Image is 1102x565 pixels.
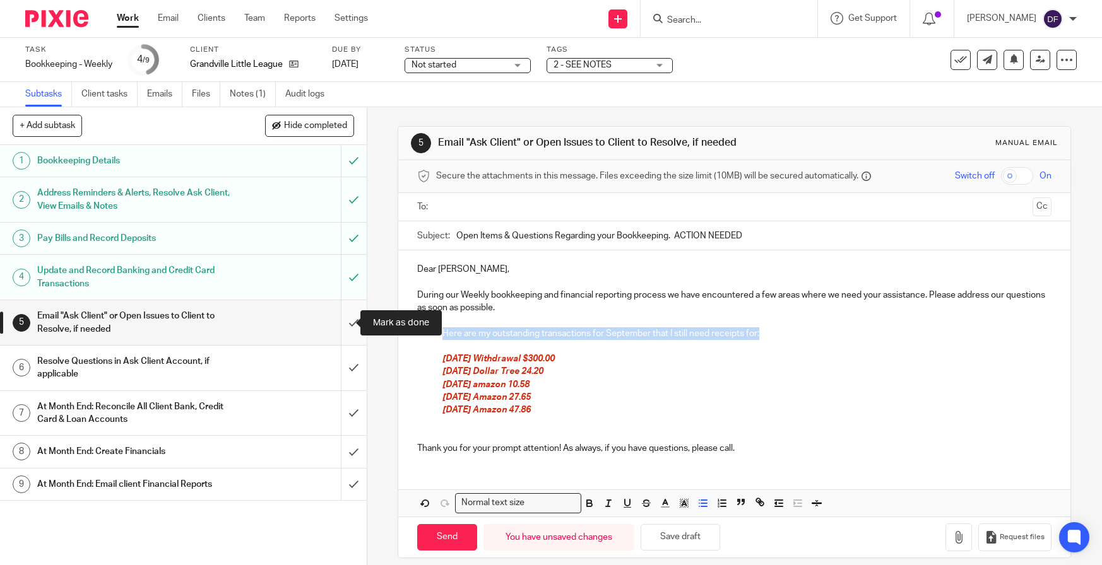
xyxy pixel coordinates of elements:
a: Emails [147,82,182,107]
h1: Email "Ask Client" or Open Issues to Client to Resolve, if needed [438,136,762,149]
small: /9 [143,57,150,64]
div: 7 [13,404,30,422]
img: svg%3E [1043,9,1063,29]
button: Hide completed [265,115,354,136]
p: Thank you for your prompt attention! As always, if you have questions, please call. [417,442,1052,455]
span: On [1040,170,1052,182]
a: Work [117,12,139,25]
input: Search [666,15,779,26]
h1: Pay Bills and Record Deposits [37,229,232,248]
label: Task [25,45,112,55]
div: You have unsaved changes [483,524,634,551]
div: Bookkeeping - Weekly [25,58,112,71]
div: 5 [411,133,431,153]
span: Not started [412,61,456,69]
label: Client [190,45,316,55]
button: + Add subtask [13,115,82,136]
label: Due by [332,45,389,55]
span: [DATE] Withdrawal $300.00 [442,354,555,363]
h1: Address Reminders & Alerts, Resolve Ask Client, View Emails & Notes [37,183,232,216]
p: Here are my outstanding transactions for September that I still need receipts for: [442,327,1052,340]
label: Subject: [417,230,450,242]
div: 2 [13,191,30,209]
div: 1 [13,152,30,170]
span: 2 - SEE NOTES [554,61,612,69]
label: Status [405,45,531,55]
span: Switch off [955,170,995,182]
div: 3 [13,230,30,247]
span: [DATE] amazon 10.58 [442,380,530,389]
label: Tags [547,45,673,55]
a: Reports [284,12,316,25]
a: Files [192,82,220,107]
a: Subtasks [25,82,72,107]
span: [DATE] Amazon 47.86 [442,405,531,414]
img: Pixie [25,10,88,27]
h1: Resolve Questions in Ask Client Account, if applicable [37,352,232,384]
h1: At Month End: Reconcile All Client Bank, Credit Card & Loan Accounts [37,397,232,429]
h1: At Month End: Email client Financial Reports [37,475,232,494]
p: Grandville Little League [190,58,283,71]
span: [DATE] [332,60,358,69]
p: During our Weekly bookkeeping and financial reporting process we have encountered a few areas whe... [417,289,1052,315]
h1: Bookkeeping Details [37,151,232,170]
div: 8 [13,443,30,460]
div: 4 [13,269,30,286]
div: 9 [13,475,30,493]
span: Secure the attachments in this message. Files exceeding the size limit (10MB) will be secured aut... [436,170,858,182]
button: Save draft [641,524,720,551]
a: Clients [198,12,225,25]
div: 5 [13,314,30,332]
span: [DATE] Amazon 27.65 [442,393,531,402]
div: 6 [13,359,30,376]
a: Email [158,12,179,25]
h1: At Month End: Create Financials [37,442,232,461]
div: Search for option [455,493,581,513]
a: Client tasks [81,82,138,107]
a: Notes (1) [230,82,276,107]
a: Settings [335,12,368,25]
div: Manual email [995,138,1058,148]
input: Send [417,524,477,551]
span: Get Support [848,14,897,23]
h1: Update and Record Banking and Credit Card Transactions [37,261,232,293]
span: [DATE] Dollar Tree 24.20 [442,367,543,376]
span: Hide completed [284,121,347,131]
h1: Email "Ask Client" or Open Issues to Client to Resolve, if needed [37,306,232,339]
span: Request files [1000,532,1045,542]
a: Team [244,12,265,25]
p: Dear [PERSON_NAME], [417,263,1052,276]
label: To: [417,201,431,213]
p: [PERSON_NAME] [967,12,1036,25]
a: Audit logs [285,82,334,107]
div: 4 [137,52,150,67]
input: Search for option [528,496,574,510]
span: Normal text size [458,496,527,510]
button: Cc [1033,197,1052,216]
button: Request files [978,523,1052,552]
